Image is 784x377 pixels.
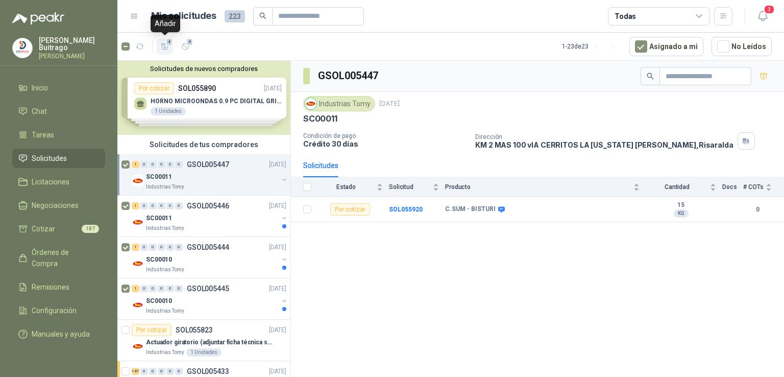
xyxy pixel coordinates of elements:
button: 4 [157,38,173,55]
p: SC00011 [303,113,337,124]
p: [DATE] [379,99,400,109]
span: Licitaciones [32,176,69,187]
div: 1 [132,161,139,168]
h1: Mis solicitudes [151,9,216,23]
span: 4 [166,38,173,46]
span: Solicitudes [32,153,67,164]
div: 0 [140,244,148,251]
button: 3 [753,7,772,26]
span: 3 [764,5,775,14]
div: 0 [158,244,165,251]
div: Solicitudes de tus compradores [117,135,290,154]
div: 0 [166,202,174,209]
div: 0 [140,202,148,209]
a: Remisiones [12,277,105,297]
div: 0 [149,161,157,168]
span: Remisiones [32,281,69,293]
th: Solicitud [389,177,445,197]
p: GSOL005433 [187,368,229,375]
div: 0 [175,244,183,251]
span: 4 [186,38,193,46]
th: Docs [722,177,743,197]
p: KM 2 MAS 100 vIA CERRITOS LA [US_STATE] [PERSON_NAME] , Risaralda [475,140,733,149]
p: Industrias Tomy [146,266,184,274]
p: [DATE] [269,201,286,211]
div: 1 [132,285,139,292]
button: No Leídos [712,37,772,56]
p: Industrias Tomy [146,348,184,357]
div: 0 [149,368,157,375]
span: Cotizar [32,223,55,234]
div: 0 [158,285,165,292]
div: 0 [149,244,157,251]
button: 4 [177,38,193,55]
p: SC00010 [146,296,172,306]
span: Producto [445,183,631,191]
a: Cotizar187 [12,219,105,239]
div: 1 - 23 de 23 [562,38,621,55]
img: Company Logo [132,257,144,270]
div: Por cotizar [132,324,171,336]
div: 0 [158,161,165,168]
div: 1 [132,202,139,209]
a: Inicio [12,78,105,98]
th: Producto [445,177,646,197]
div: Solicitudes de nuevos compradoresPor cotizarSOL055890[DATE] HORNO MICROONDAS 0.9 PC DIGITAL GRIS ... [117,61,290,135]
p: [PERSON_NAME] Buitrago [39,37,105,51]
span: Solicitud [389,183,431,191]
div: 0 [166,161,174,168]
span: Negociaciones [32,200,79,211]
th: Cantidad [646,177,722,197]
span: Tareas [32,129,54,140]
p: SC00011 [146,172,172,182]
span: Configuración [32,305,77,316]
div: Todas [615,11,636,22]
button: Asignado a mi [629,37,703,56]
span: Órdenes de Compra [32,247,95,269]
p: Industrias Tomy [146,307,184,315]
div: 0 [140,285,148,292]
a: Manuales y ayuda [12,324,105,344]
p: [DATE] [269,243,286,252]
span: Inicio [32,82,48,93]
img: Logo peakr [12,12,64,25]
a: Por cotizarSOL055823[DATE] Company LogoActuador giratorio (adjuntar ficha técnica si es diferente... [117,320,290,361]
p: Crédito 30 días [303,139,467,148]
a: Solicitudes [12,149,105,168]
div: 0 [166,244,174,251]
div: 0 [140,161,148,168]
a: Tareas [12,125,105,145]
button: Solicitudes de nuevos compradores [121,65,286,73]
a: 1 0 0 0 0 0 GSOL005447[DATE] Company LogoSC00011Industrias Tomy [132,158,288,191]
h3: GSOL005447 [318,68,380,84]
p: SOL055823 [176,326,213,334]
th: Estado [317,177,389,197]
div: 0 [149,285,157,292]
p: Industrias Tomy [146,224,184,232]
a: 1 0 0 0 0 0 GSOL005445[DATE] Company LogoSC00010Industrias Tomy [132,282,288,315]
span: search [259,12,266,19]
div: 0 [175,368,183,375]
span: Estado [317,183,375,191]
a: Negociaciones [12,196,105,215]
div: 0 [158,202,165,209]
a: Configuración [12,301,105,320]
b: C.SUM - BISTURI [445,205,496,214]
div: 0 [166,368,174,375]
a: Chat [12,102,105,121]
p: [DATE] [269,367,286,376]
div: 0 [158,368,165,375]
div: 0 [140,368,148,375]
p: GSOL005447 [187,161,229,168]
a: SOL055920 [389,206,423,213]
a: 1 0 0 0 0 0 GSOL005446[DATE] Company LogoSC00011Industrias Tomy [132,200,288,232]
img: Company Logo [132,340,144,352]
div: 187 [132,368,139,375]
span: 223 [225,10,245,22]
div: 0 [149,202,157,209]
th: # COTs [743,177,784,197]
div: Por cotizar [330,203,370,216]
a: Órdenes de Compra [12,243,105,273]
div: Industrias Tomy [303,96,375,111]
